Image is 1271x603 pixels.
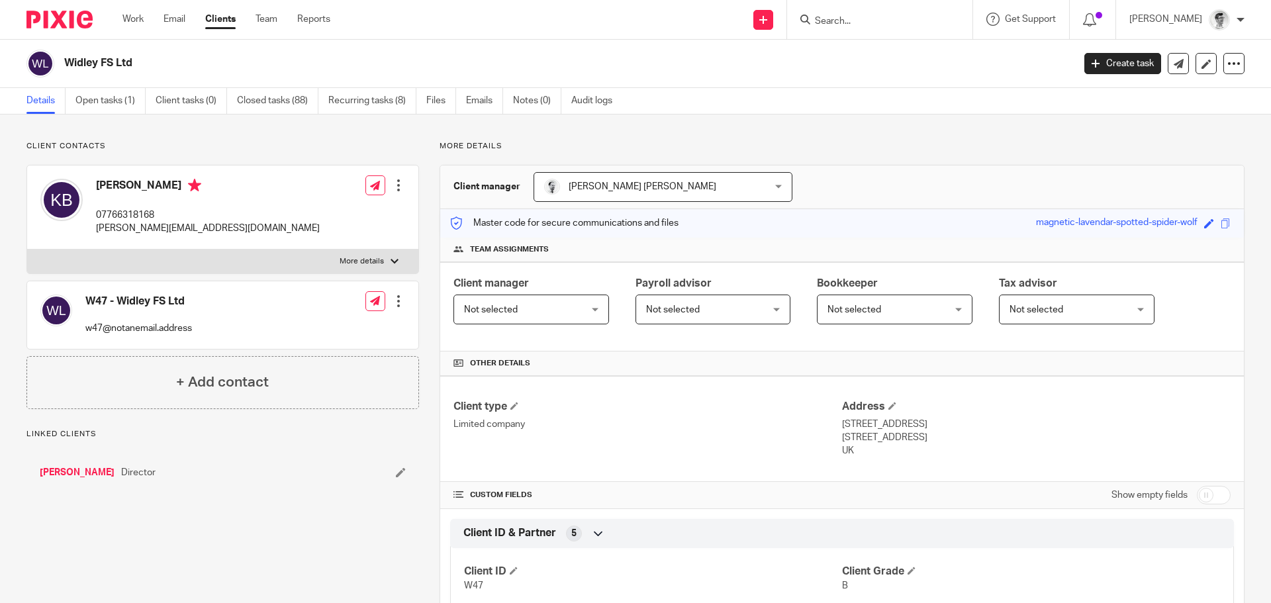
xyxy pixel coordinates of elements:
input: Search [814,16,933,28]
span: Team assignments [470,244,549,255]
p: More details [440,141,1245,152]
a: Open tasks (1) [75,88,146,114]
i: Primary [188,179,201,192]
span: 5 [571,527,577,540]
h4: Address [842,400,1231,414]
h4: W47 - Widley FS Ltd [85,295,192,308]
span: W47 [464,581,483,590]
p: Master code for secure communications and files [450,216,679,230]
h4: + Add contact [176,372,269,393]
span: Not selected [464,305,518,314]
a: Client tasks (0) [156,88,227,114]
a: [PERSON_NAME] [40,466,115,479]
p: 07766318168 [96,209,320,222]
a: Create task [1084,53,1161,74]
img: svg%3E [40,179,83,221]
span: Not selected [646,305,700,314]
h4: Client Grade [842,565,1220,579]
a: Details [26,88,66,114]
p: [STREET_ADDRESS] [842,431,1231,444]
a: Closed tasks (88) [237,88,318,114]
a: Audit logs [571,88,622,114]
p: Limited company [453,418,842,431]
a: Team [256,13,277,26]
p: Client contacts [26,141,419,152]
span: Not selected [827,305,881,314]
a: Emails [466,88,503,114]
a: Reports [297,13,330,26]
span: Not selected [1010,305,1063,314]
p: UK [842,444,1231,457]
img: svg%3E [40,295,72,326]
span: Payroll advisor [635,278,712,289]
span: Tax advisor [999,278,1057,289]
img: svg%3E [26,50,54,77]
img: Pixie [26,11,93,28]
a: Notes (0) [513,88,561,114]
label: Show empty fields [1111,488,1188,502]
p: [PERSON_NAME][EMAIL_ADDRESS][DOMAIN_NAME] [96,222,320,235]
p: w47@notanemail.address [85,322,192,335]
span: B [842,581,848,590]
h4: CUSTOM FIELDS [453,490,842,500]
img: Adam_2025.jpg [1209,9,1230,30]
img: Mass_2025.jpg [544,179,560,195]
a: Email [164,13,185,26]
a: Files [426,88,456,114]
span: Other details [470,358,530,369]
h4: Client ID [464,565,842,579]
h4: [PERSON_NAME] [96,179,320,195]
span: [PERSON_NAME] [PERSON_NAME] [569,182,716,191]
div: magnetic-lavendar-spotted-spider-wolf [1036,216,1198,231]
span: Director [121,466,156,479]
p: Linked clients [26,429,419,440]
a: Recurring tasks (8) [328,88,416,114]
h3: Client manager [453,180,520,193]
a: Clients [205,13,236,26]
h4: Client type [453,400,842,414]
h2: Widley FS Ltd [64,56,865,70]
span: Client ID & Partner [463,526,556,540]
span: Client manager [453,278,529,289]
p: More details [340,256,384,267]
span: Get Support [1005,15,1056,24]
span: Bookkeeper [817,278,878,289]
p: [PERSON_NAME] [1129,13,1202,26]
p: [STREET_ADDRESS] [842,418,1231,431]
a: Work [122,13,144,26]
